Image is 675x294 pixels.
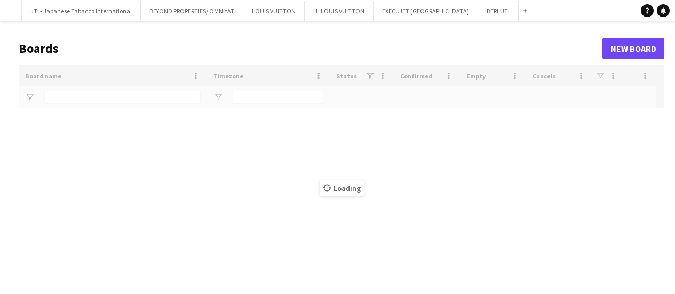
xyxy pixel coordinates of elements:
button: H_LOUIS VUITTON [305,1,374,21]
button: EXECUJET [GEOGRAPHIC_DATA] [374,1,478,21]
button: JTI - Japanese Tabacco International [22,1,141,21]
span: Loading [320,180,364,196]
button: BEYOND PROPERTIES/ OMNIYAT [141,1,243,21]
button: LOUIS VUITTON [243,1,305,21]
button: BERLUTI [478,1,519,21]
a: New Board [602,38,664,59]
h1: Boards [19,41,602,57]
